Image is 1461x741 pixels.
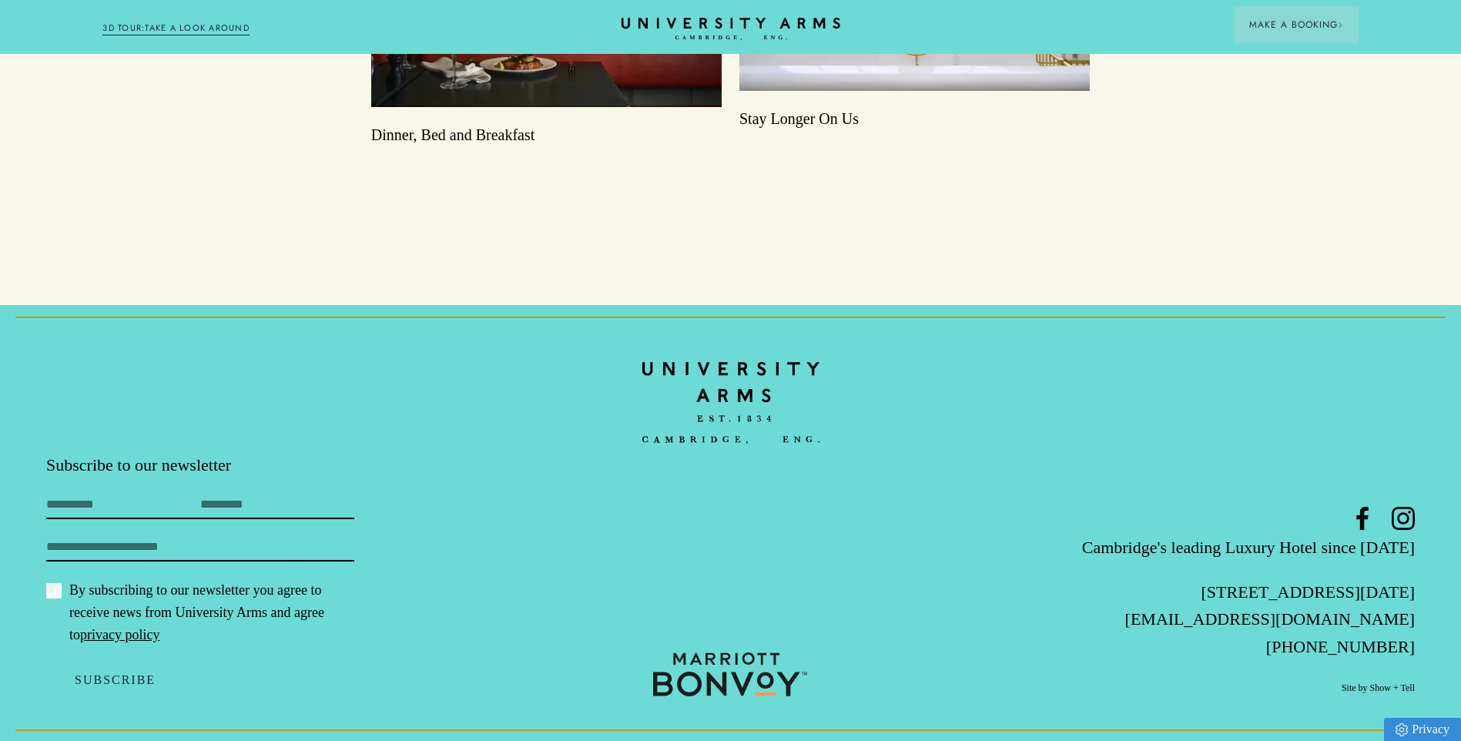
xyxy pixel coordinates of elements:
[102,22,250,35] a: 3D TOUR:TAKE A LOOK AROUND
[1342,682,1415,695] a: Site by Show + Tell
[653,652,807,696] img: 0b373a9250846ddb45707c9c41e4bd95.svg
[46,664,184,696] button: Subscribe
[80,627,159,642] a: privacy policy
[642,351,819,454] img: bc90c398f2f6aa16c3ede0e16ee64a97.svg
[1396,723,1408,736] img: Privacy
[642,351,819,454] a: Home
[46,579,354,646] label: By subscribing to our newsletter you agree to receive news from University Arms and agree to
[1338,22,1343,28] img: Arrow icon
[46,583,62,598] input: By subscribing to our newsletter you agree to receive news from University Arms and agree topriva...
[1249,18,1343,32] span: Make a Booking
[1234,6,1359,43] button: Make a BookingArrow icon
[1125,609,1415,629] a: [EMAIL_ADDRESS][DOMAIN_NAME]
[1266,637,1415,656] a: [PHONE_NUMBER]
[739,109,1090,129] h3: Stay Longer On Us
[371,125,722,146] h3: Dinner, Bed and Breakfast
[619,18,843,41] a: Home
[1384,718,1461,741] a: Privacy
[46,454,502,477] p: Subscribe to our newsletter
[959,534,1415,561] p: Cambridge's leading Luxury Hotel since [DATE]
[1392,507,1415,530] a: Instagram
[1351,507,1374,530] a: Facebook
[959,578,1415,605] p: [STREET_ADDRESS][DATE]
